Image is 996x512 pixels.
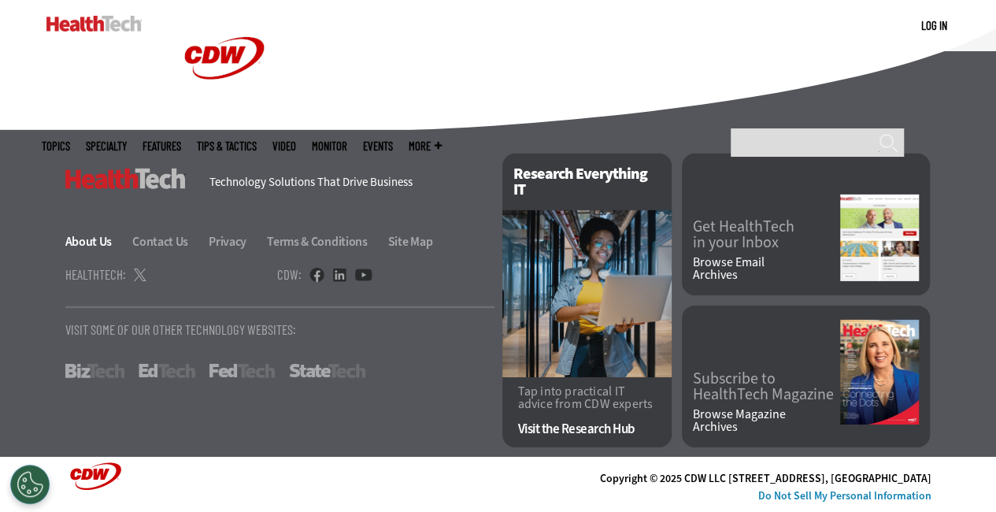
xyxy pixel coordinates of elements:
a: Video [272,140,296,152]
a: Terms & Conditions [267,233,386,250]
span: Topics [42,140,70,152]
p: Tap into practical IT advice from CDW experts [518,385,656,410]
a: Visit the Research Hub [518,422,656,436]
a: Tips & Tactics [197,140,257,152]
img: Summer 2025 cover [840,320,919,425]
img: newsletter screenshot [840,195,919,281]
div: Cookies Settings [10,465,50,504]
span: More [409,140,442,152]
a: Events [363,140,393,152]
a: EdTech [139,364,195,378]
a: Site Map [388,233,433,250]
a: CDW [165,104,283,121]
a: Get HealthTechin your Inbox [693,219,840,250]
a: Do Not Sell My Personal Information [758,488,931,503]
h4: Technology Solutions That Drive Business [209,176,483,188]
a: Privacy [209,233,265,250]
h4: HealthTech: [65,268,126,281]
h3: HealthTech [65,169,186,189]
a: Browse MagazineArchives [693,408,840,433]
span: Copyright © 2025 [600,471,682,486]
span: , [825,471,828,486]
img: Home [46,16,142,32]
a: Subscribe toHealthTech Magazine [693,371,840,403]
a: StateTech [289,364,365,378]
a: MonITor [312,140,347,152]
h2: Research Everything IT [502,154,672,210]
span: CDW LLC [STREET_ADDRESS] [684,471,825,486]
a: About Us [65,233,131,250]
div: User menu [921,17,947,34]
a: Contact Us [132,233,206,250]
p: Visit Some Of Our Other Technology Websites: [65,323,494,336]
a: Features [143,140,181,152]
a: Log in [921,18,947,32]
a: Browse EmailArchives [693,256,840,281]
span: Specialty [86,140,127,152]
a: BizTech [65,364,124,378]
h4: CDW: [277,268,302,281]
button: Open Preferences [10,465,50,504]
span: [GEOGRAPHIC_DATA] [831,471,931,486]
a: FedTech [209,364,275,378]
